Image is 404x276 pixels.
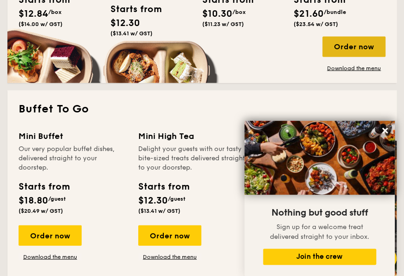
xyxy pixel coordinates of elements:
div: Order now [19,225,82,245]
a: Download the menu [19,253,82,260]
div: Mini High Tea [138,129,247,142]
img: DSC07876-Edit02-Large.jpeg [244,121,395,195]
span: $18.80 [19,195,48,206]
a: Download the menu [322,64,385,72]
span: /bundle [323,9,346,15]
div: Starts from [19,179,69,193]
span: ($20.49 w/ GST) [19,207,63,214]
span: /box [232,9,246,15]
div: Our very popular buffet dishes, delivered straight to your doorstep. [19,144,127,172]
span: /guest [168,195,186,202]
span: /guest [48,195,66,202]
div: Delight your guests with our tasty bite-sized treats delivered straight to your doorstep. [138,144,247,172]
button: Close [378,123,392,138]
span: $12.84 [19,8,48,20]
div: Order now [138,225,201,245]
span: $21.60 [294,8,323,20]
span: ($13.41 w/ GST) [110,30,153,37]
span: /box [48,9,62,15]
span: ($23.54 w/ GST) [294,21,338,27]
span: ($13.41 w/ GST) [138,207,180,214]
div: Mini Buffet [19,129,127,142]
span: ($11.23 w/ GST) [202,21,244,27]
span: Nothing but good stuff [271,207,368,218]
span: $12.30 [110,18,140,29]
button: Join the crew [263,249,376,265]
span: Sign up for a welcome treat delivered straight to your inbox. [270,223,369,241]
div: Starts from [110,2,147,16]
a: Download the menu [138,253,201,260]
div: Starts from [138,179,189,193]
span: $12.30 [138,195,168,206]
span: $10.30 [202,8,232,20]
h2: Buffet To Go [19,101,385,116]
div: Order now [322,36,385,57]
span: ($14.00 w/ GST) [19,21,63,27]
